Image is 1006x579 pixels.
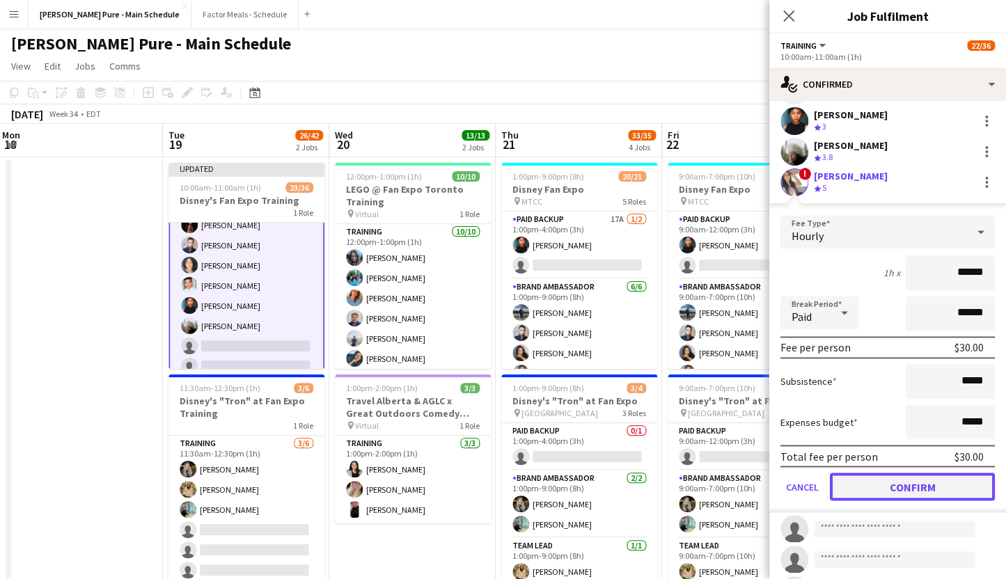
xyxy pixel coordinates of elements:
[168,163,324,369] div: Updated10:00am-11:00am (1h)23/36Disney's Fan Expo Training1 Role![PERSON_NAME][PERSON_NAME][PERSO...
[769,7,1006,25] h3: Job Fulfilment
[666,136,679,152] span: 22
[954,449,984,463] div: $30.00
[180,182,261,193] span: 10:00am-11:00am (1h)
[814,109,888,121] div: [PERSON_NAME]
[521,196,542,207] span: MTCC
[780,375,837,388] label: Subsistence
[668,395,824,407] h3: Disney's "Tron" at Fan Expo
[346,171,422,182] span: 12:00pm-1:00pm (1h)
[74,60,95,72] span: Jobs
[822,152,833,162] span: 3.8
[954,340,984,354] div: $30.00
[622,196,646,207] span: 5 Roles
[293,207,313,218] span: 1 Role
[335,183,491,208] h3: LEGO @ Fan Expo Toronto Training
[769,68,1006,101] div: Confirmed
[501,279,657,427] app-card-role: Brand Ambassador6/61:00pm-9:00pm (8h)[PERSON_NAME][PERSON_NAME][PERSON_NAME][PERSON_NAME]
[501,470,657,538] app-card-role: Brand Ambassador2/21:00pm-9:00pm (8h)[PERSON_NAME][PERSON_NAME]
[780,40,828,51] button: Training
[295,130,323,141] span: 26/42
[39,57,66,75] a: Edit
[618,171,646,182] span: 20/21
[168,163,324,174] div: Updated
[627,383,646,393] span: 3/4
[335,374,491,523] app-job-card: 1:00pm-2:00pm (1h)3/3Travel Alberta & AGLC x Great Outdoors Comedy Festival Training Virtual1 Rol...
[780,340,851,354] div: Fee per person
[814,170,888,182] div: [PERSON_NAME]
[883,267,900,279] div: 1h x
[335,224,491,457] app-card-role: Training10/1012:00pm-1:00pm (1h)[PERSON_NAME][PERSON_NAME][PERSON_NAME][PERSON_NAME][PERSON_NAME]...
[688,408,764,418] span: [GEOGRAPHIC_DATA]
[462,142,489,152] div: 2 Jobs
[512,171,584,182] span: 1:00pm-9:00pm (8h)
[166,136,184,152] span: 19
[822,182,826,193] span: 5
[452,171,480,182] span: 10/10
[668,212,824,279] app-card-role: Paid Backup18A1/29:00am-12:00pm (3h)[PERSON_NAME]
[11,107,43,121] div: [DATE]
[6,57,36,75] a: View
[780,51,995,62] div: 10:00am-11:00am (1h)
[355,420,379,431] span: Virtual
[69,57,101,75] a: Jobs
[967,40,995,51] span: 22/36
[285,182,313,193] span: 23/36
[462,130,489,141] span: 13/13
[501,395,657,407] h3: Disney's "Tron" at Fan Expo
[628,130,656,141] span: 33/35
[668,129,679,141] span: Fri
[501,423,657,470] app-card-role: Paid Backup0/11:00pm-4:00pm (3h)
[293,420,313,431] span: 1 Role
[822,121,826,132] span: 3
[168,194,324,207] h3: Disney's Fan Expo Training
[104,57,146,75] a: Comms
[501,129,519,141] span: Thu
[501,212,657,279] app-card-role: Paid Backup17A1/21:00pm-4:00pm (3h)[PERSON_NAME]
[168,395,324,420] h3: Disney's "Tron" at Fan Expo Training
[168,129,184,141] span: Tue
[346,383,418,393] span: 1:00pm-2:00pm (1h)
[191,1,299,28] button: Factor Meals - Schedule
[180,383,260,393] span: 11:30am-12:30pm (1h)
[668,279,824,427] app-card-role: Brand Ambassador6/69:00am-7:00pm (10h)[PERSON_NAME][PERSON_NAME][PERSON_NAME][PERSON_NAME]
[792,229,824,243] span: Hourly
[679,383,755,393] span: 9:00am-7:00pm (10h)
[792,310,812,324] span: Paid
[501,163,657,369] app-job-card: 1:00pm-9:00pm (8h)20/21Disney Fan Expo MTCC5 RolesPaid Backup17A1/21:00pm-4:00pm (3h)[PERSON_NAME...
[459,209,480,219] span: 1 Role
[460,383,480,393] span: 3/3
[799,168,811,180] span: !
[355,209,379,219] span: Virtual
[296,142,322,152] div: 2 Jobs
[688,196,709,207] span: MTCC
[668,470,824,538] app-card-role: Brand Ambassador2/29:00am-7:00pm (10h)[PERSON_NAME][PERSON_NAME]
[622,408,646,418] span: 3 Roles
[335,129,353,141] span: Wed
[333,136,353,152] span: 20
[512,383,584,393] span: 1:00pm-9:00pm (8h)
[335,436,491,523] app-card-role: Training3/31:00pm-2:00pm (1h)[PERSON_NAME][PERSON_NAME][PERSON_NAME]
[668,183,824,196] h3: Disney Fan Expo
[830,473,995,500] button: Confirm
[2,129,20,141] span: Mon
[294,383,313,393] span: 3/6
[501,183,657,196] h3: Disney Fan Expo
[814,139,888,152] div: [PERSON_NAME]
[679,171,755,182] span: 9:00am-7:00pm (10h)
[86,109,101,119] div: EDT
[521,408,598,418] span: [GEOGRAPHIC_DATA]
[780,415,858,428] label: Expenses budget
[780,449,878,463] div: Total fee per person
[335,163,491,369] app-job-card: 12:00pm-1:00pm (1h)10/10LEGO @ Fan Expo Toronto Training Virtual1 RoleTraining10/1012:00pm-1:00pm...
[46,109,81,119] span: Week 34
[11,33,291,54] h1: [PERSON_NAME] Pure - Main Schedule
[780,473,824,500] button: Cancel
[109,60,141,72] span: Comms
[11,60,31,72] span: View
[668,163,824,369] app-job-card: 9:00am-7:00pm (10h)20/21Disney Fan Expo MTCC5 RolesPaid Backup18A1/29:00am-12:00pm (3h)[PERSON_NA...
[629,142,655,152] div: 4 Jobs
